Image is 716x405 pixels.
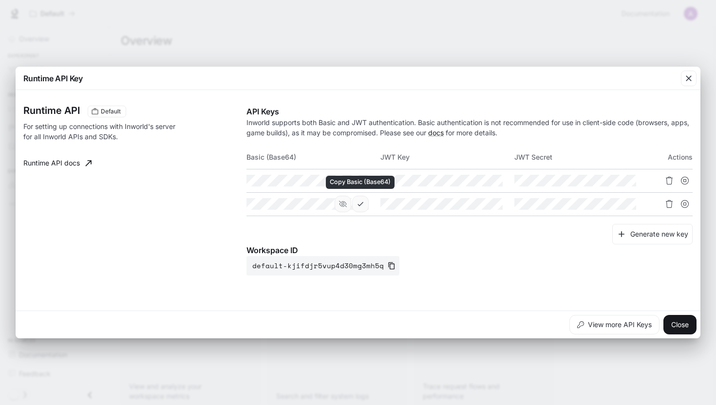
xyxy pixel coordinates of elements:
[514,146,648,169] th: JWT Secret
[677,196,693,212] button: Suspend API key
[380,146,514,169] th: JWT Key
[97,107,125,116] span: Default
[246,146,380,169] th: Basic (Base64)
[23,121,185,142] p: For setting up connections with Inworld's server for all Inworld APIs and SDKs.
[352,196,369,212] button: Copy Basic (Base64)
[661,196,677,212] button: Delete API key
[661,173,677,188] button: Delete API key
[428,129,444,137] a: docs
[648,146,693,169] th: Actions
[677,173,693,188] button: Suspend API key
[88,106,126,117] div: These keys will apply to your current workspace only
[326,176,395,189] div: Copy Basic (Base64)
[612,224,693,245] button: Generate new key
[246,256,399,276] button: default-kjifdjr5vup4d30mg3mh5q
[246,244,693,256] p: Workspace ID
[246,117,693,138] p: Inworld supports both Basic and JWT authentication. Basic authentication is not recommended for u...
[569,315,659,334] button: View more API Keys
[23,106,80,115] h3: Runtime API
[19,153,95,173] a: Runtime API docs
[23,73,83,84] p: Runtime API Key
[246,106,693,117] p: API Keys
[663,315,697,334] button: Close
